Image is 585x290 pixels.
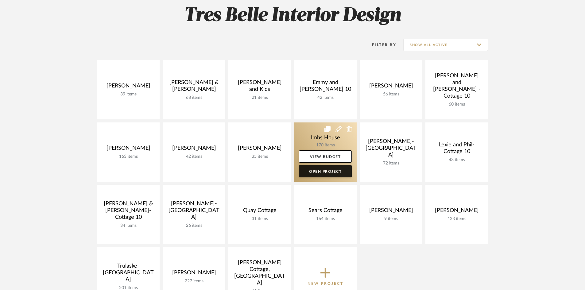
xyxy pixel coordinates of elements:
div: [PERSON_NAME] [233,145,286,154]
div: 26 items [168,223,220,228]
div: 21 items [233,95,286,100]
div: [PERSON_NAME] [102,145,155,154]
div: 42 items [299,95,352,100]
div: [PERSON_NAME] and Kids [233,79,286,95]
div: 72 items [365,161,417,166]
div: [PERSON_NAME] [365,83,417,92]
div: 123 items [430,216,483,222]
div: 164 items [299,216,352,222]
div: [PERSON_NAME] [168,269,220,279]
div: 163 items [102,154,155,159]
div: [PERSON_NAME] & [PERSON_NAME]-Cottage 10 [102,200,155,223]
div: 34 items [102,223,155,228]
div: [PERSON_NAME]-[GEOGRAPHIC_DATA] [168,200,220,223]
div: [PERSON_NAME] Cottage, [GEOGRAPHIC_DATA] [233,259,286,289]
div: [PERSON_NAME] & [PERSON_NAME] [168,79,220,95]
div: [PERSON_NAME]- [GEOGRAPHIC_DATA] [365,138,417,161]
div: Trulaske-[GEOGRAPHIC_DATA] [102,263,155,285]
a: Open Project [299,165,352,177]
div: [PERSON_NAME] and [PERSON_NAME] -Cottage 10 [430,72,483,102]
div: Sears Cottage [299,207,352,216]
div: 39 items [102,92,155,97]
div: 56 items [365,92,417,97]
div: [PERSON_NAME] [168,145,220,154]
div: 43 items [430,157,483,163]
div: [PERSON_NAME] [102,83,155,92]
div: [PERSON_NAME] [430,207,483,216]
div: 68 items [168,95,220,100]
div: Lexie and Phil-Cottage 10 [430,141,483,157]
div: Emmy and [PERSON_NAME] 10 [299,79,352,95]
div: 35 items [233,154,286,159]
div: 9 items [365,216,417,222]
h2: Tres Belle Interior Design [72,4,513,27]
a: View Budget [299,150,352,163]
div: 227 items [168,279,220,284]
div: [PERSON_NAME] [365,207,417,216]
div: 42 items [168,154,220,159]
p: New Project [308,280,343,287]
div: 31 items [233,216,286,222]
div: 60 items [430,102,483,107]
div: Quay Cottage [233,207,286,216]
div: Filter By [364,42,396,48]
